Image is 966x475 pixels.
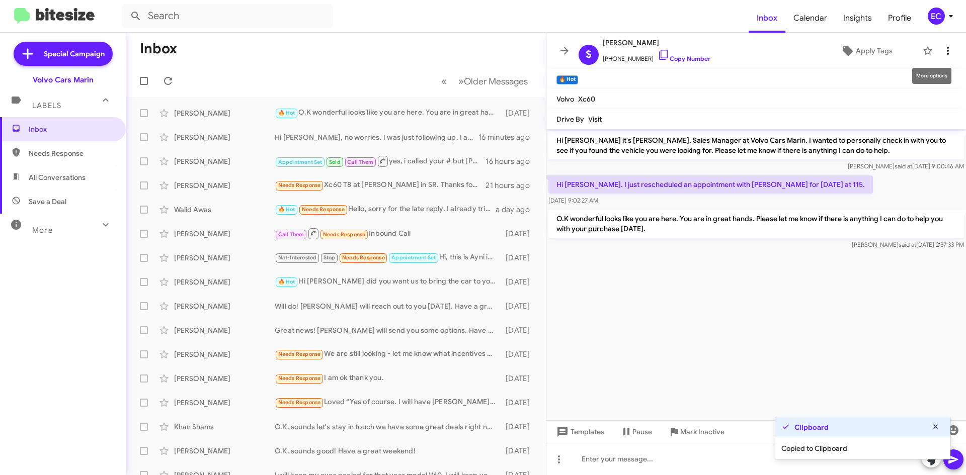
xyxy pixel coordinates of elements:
div: Great news! [PERSON_NAME] will send you some options. Have a great day. [275,325,501,335]
button: EC [919,8,955,25]
span: S [586,47,592,63]
button: Mark Inactive [660,423,733,441]
span: Sold [329,159,341,165]
span: Appointment Set [391,254,436,261]
span: Needs Response [323,231,366,238]
span: Inbox [749,4,785,33]
div: More options [912,68,951,84]
div: [DATE] [501,373,538,384]
span: Mark Inactive [680,423,725,441]
span: Drive By [556,115,584,124]
a: Profile [880,4,919,33]
div: [DATE] [501,422,538,432]
button: Apply Tags [815,42,918,60]
div: Will do! [PERSON_NAME] will reach out to you [DATE]. Have a great day. [275,301,501,311]
p: O.K wonderful looks like you are here. You are in great hands. Please let me know if there is any... [548,210,964,238]
span: Needs Response [278,182,321,188]
div: Xc60 T8 at [PERSON_NAME] in SR. Thanks for your time on this. Have a great year. [275,179,486,191]
div: Loved “Yes of course. I will have [PERSON_NAME], your sales rep reach out to you to discuss what ... [275,397,501,408]
div: Copied to Clipboard [775,437,950,459]
div: We are still looking - let me know what incentives are out there [275,348,501,360]
div: [DATE] [501,301,538,311]
div: Inbound Call [275,227,501,240]
span: 🔥 Hot [278,110,295,116]
button: Templates [546,423,612,441]
span: Not-Interested [278,254,317,261]
button: Next [452,71,534,91]
div: [PERSON_NAME] [174,277,275,287]
span: said at [899,241,916,248]
div: [PERSON_NAME] [174,349,275,359]
div: [PERSON_NAME] [174,180,275,191]
div: [PERSON_NAME] [174,301,275,311]
span: Pause [632,423,652,441]
span: [DATE] 9:02:27 AM [548,197,598,204]
a: Special Campaign [14,42,113,66]
span: Templates [554,423,604,441]
div: [PERSON_NAME] [174,325,275,335]
span: Labels [32,101,61,110]
div: Walid Awas [174,205,275,215]
span: Stop [324,254,336,261]
span: Needs Response [278,351,321,357]
div: O.K wonderful looks like you are here. You are in great hands. Please let me know if there is any... [275,107,501,119]
div: yes, i called your # but [PERSON_NAME]'s voice mail came up. [275,155,486,167]
span: [PERSON_NAME] [603,37,710,49]
div: Hi [PERSON_NAME], no worries. I was just following up. I am glad you are in communication with [P... [275,132,478,142]
span: « [441,75,447,87]
span: [PERSON_NAME] [DATE] 2:37:33 PM [852,241,964,248]
p: Hi [PERSON_NAME] it's [PERSON_NAME], Sales Manager at Volvo Cars Marin. I wanted to personally ch... [548,131,964,159]
div: [DATE] [501,325,538,335]
a: Calendar [785,4,835,33]
span: Needs Response [302,206,345,213]
span: Inbox [29,124,114,134]
a: Copy Number [658,55,710,62]
nav: Page navigation example [436,71,534,91]
span: Visit [588,115,602,124]
span: Needs Response [29,148,114,158]
button: Pause [612,423,660,441]
span: Call Them [347,159,373,165]
div: [DATE] [501,253,538,263]
span: [PHONE_NUMBER] [603,49,710,64]
span: Needs Response [278,399,321,406]
div: [PERSON_NAME] [174,132,275,142]
div: [DATE] [501,108,538,118]
div: EC [928,8,945,25]
span: said at [895,162,912,170]
div: I am ok thank you. [275,372,501,384]
div: Volvo Cars Marin [33,75,94,85]
div: [DATE] [501,446,538,456]
span: [PERSON_NAME] [DATE] 9:00:46 AM [848,162,964,170]
span: More [32,226,53,235]
div: [PERSON_NAME] [174,156,275,166]
span: Older Messages [464,76,528,87]
div: [PERSON_NAME] [174,373,275,384]
div: 16 hours ago [486,156,538,166]
button: Previous [435,71,453,91]
div: Khan Shams [174,422,275,432]
span: Call Them [278,231,304,238]
div: a day ago [496,205,538,215]
div: [DATE] [501,277,538,287]
div: [DATE] [501,398,538,408]
span: » [458,75,464,87]
span: Save a Deal [29,197,66,207]
div: [PERSON_NAME] [174,108,275,118]
div: O.K. sounds good! Have a great weekend! [275,446,501,456]
div: [PERSON_NAME] [174,253,275,263]
div: [DATE] [501,349,538,359]
p: Hi [PERSON_NAME]. I just rescheduled an appointment with [PERSON_NAME] for [DATE] at 115. [548,175,873,194]
small: 🔥 Hot [556,75,578,84]
div: [PERSON_NAME] [174,398,275,408]
span: Needs Response [278,375,321,382]
div: [PERSON_NAME] [174,229,275,239]
div: [DATE] [501,229,538,239]
div: 21 hours ago [486,180,538,191]
div: [PERSON_NAME] [174,446,275,456]
span: 🔥 Hot [278,206,295,213]
a: Insights [835,4,880,33]
strong: Clipboard [794,422,829,432]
